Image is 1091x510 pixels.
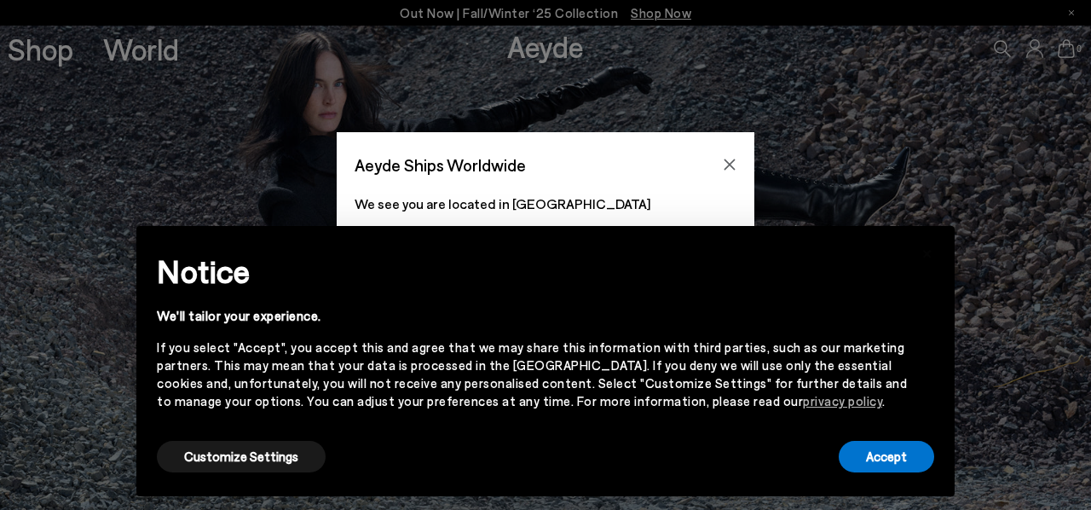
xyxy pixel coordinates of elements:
button: Accept [839,441,934,472]
span: Aeyde Ships Worldwide [355,150,526,180]
button: Close [717,152,742,177]
div: We'll tailor your experience. [157,307,907,325]
button: Close this notice [907,231,948,272]
h2: Notice [157,249,907,293]
a: privacy policy [803,393,882,409]
button: Customize Settings [157,441,326,472]
div: If you select "Accept", you accept this and agree that we may share this information with third p... [157,339,907,410]
p: We see you are located in [GEOGRAPHIC_DATA] [355,194,736,214]
span: × [921,239,933,264]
